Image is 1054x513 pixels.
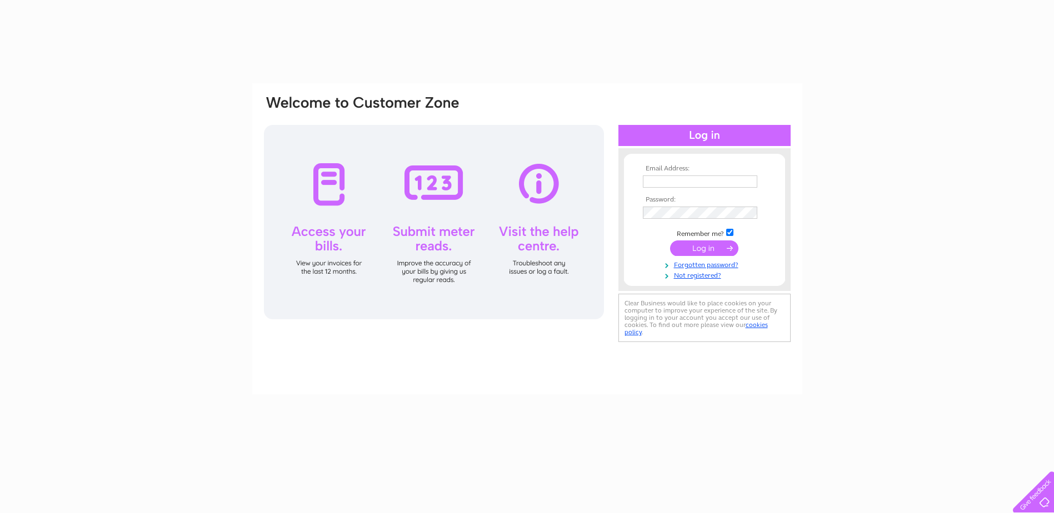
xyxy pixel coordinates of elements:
[618,294,791,342] div: Clear Business would like to place cookies on your computer to improve your experience of the sit...
[643,259,769,269] a: Forgotten password?
[670,240,738,256] input: Submit
[625,321,768,336] a: cookies policy
[640,227,769,238] td: Remember me?
[643,269,769,280] a: Not registered?
[640,196,769,204] th: Password:
[640,165,769,173] th: Email Address:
